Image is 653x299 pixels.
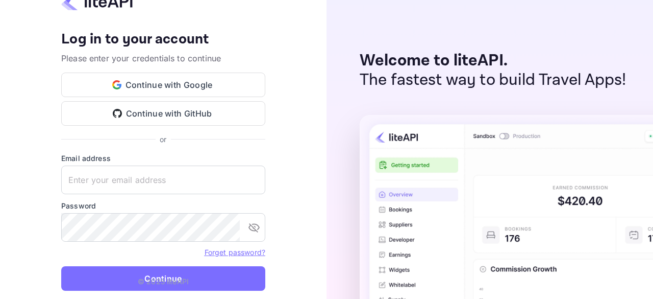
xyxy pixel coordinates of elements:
[244,217,264,238] button: toggle password visibility
[246,174,258,186] keeper-lock: Open Keeper Popup
[61,200,265,211] label: Password
[360,71,626,90] p: The fastest way to build Travel Apps!
[360,51,626,71] p: Welcome to liteAPI.
[61,166,265,194] input: Enter your email address
[61,266,265,291] button: Continue
[205,248,265,257] a: Forget password?
[61,153,265,164] label: Email address
[205,247,265,257] a: Forget password?
[138,276,189,287] p: © 2025 liteAPI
